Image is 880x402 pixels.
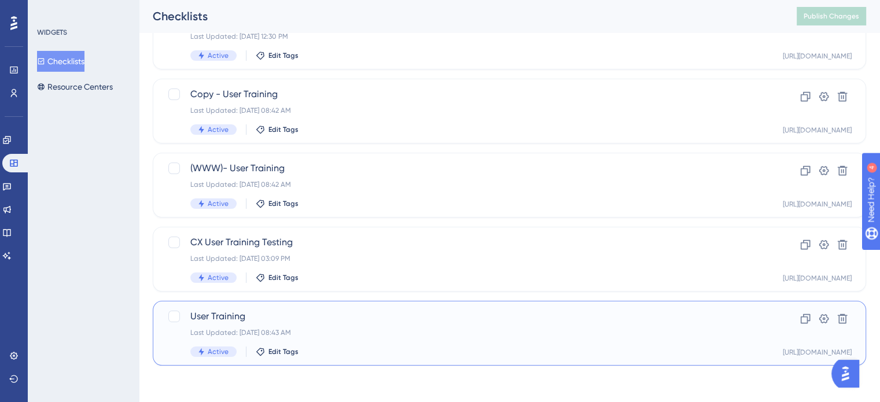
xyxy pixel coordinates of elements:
[80,6,84,15] div: 4
[268,125,299,134] span: Edit Tags
[268,273,299,282] span: Edit Tags
[268,199,299,208] span: Edit Tags
[208,51,229,60] span: Active
[256,347,299,356] button: Edit Tags
[783,348,852,357] div: [URL][DOMAIN_NAME]
[208,125,229,134] span: Active
[831,356,866,391] iframe: UserGuiding AI Assistant Launcher
[37,76,113,97] button: Resource Centers
[268,51,299,60] span: Edit Tags
[190,309,736,323] span: User Training
[256,51,299,60] button: Edit Tags
[804,12,859,21] span: Publish Changes
[190,32,736,41] div: Last Updated: [DATE] 12:30 PM
[256,199,299,208] button: Edit Tags
[268,347,299,356] span: Edit Tags
[208,347,229,356] span: Active
[153,8,768,24] div: Checklists
[190,180,736,189] div: Last Updated: [DATE] 08:42 AM
[190,235,736,249] span: CX User Training Testing
[783,274,852,283] div: [URL][DOMAIN_NAME]
[208,199,229,208] span: Active
[797,7,866,25] button: Publish Changes
[27,3,72,17] span: Need Help?
[783,200,852,209] div: [URL][DOMAIN_NAME]
[256,273,299,282] button: Edit Tags
[783,126,852,135] div: [URL][DOMAIN_NAME]
[256,125,299,134] button: Edit Tags
[190,254,736,263] div: Last Updated: [DATE] 03:09 PM
[37,28,67,37] div: WIDGETS
[37,51,84,72] button: Checklists
[190,106,736,115] div: Last Updated: [DATE] 08:42 AM
[208,273,229,282] span: Active
[190,328,736,337] div: Last Updated: [DATE] 08:43 AM
[783,51,852,61] div: [URL][DOMAIN_NAME]
[190,87,736,101] span: Copy - User Training
[190,161,736,175] span: (WWW)- User Training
